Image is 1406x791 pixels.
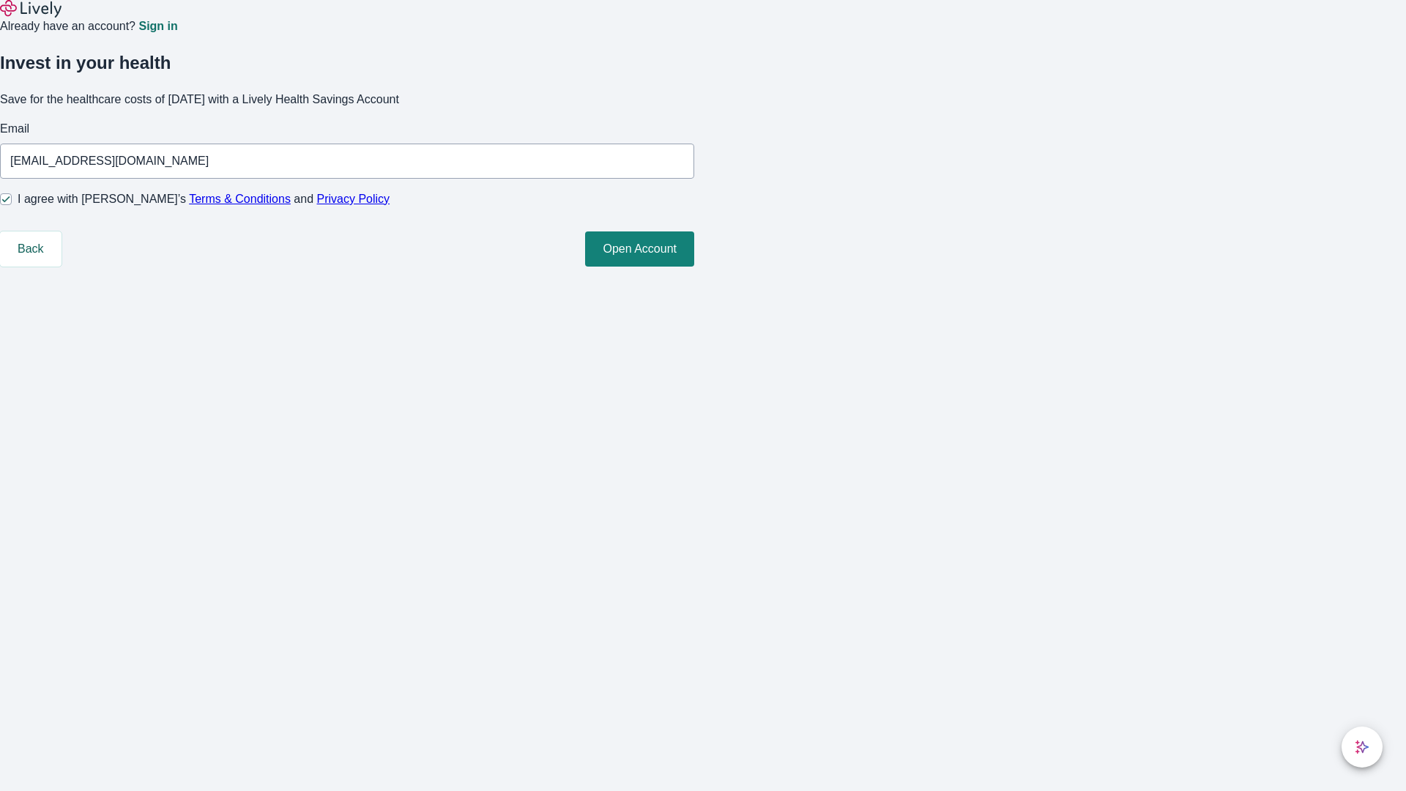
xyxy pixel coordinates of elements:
span: I agree with [PERSON_NAME]’s and [18,190,390,208]
a: Privacy Policy [317,193,390,205]
svg: Lively AI Assistant [1355,740,1369,754]
a: Sign in [138,21,177,32]
a: Terms & Conditions [189,193,291,205]
button: Open Account [585,231,694,267]
button: chat [1342,727,1383,768]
